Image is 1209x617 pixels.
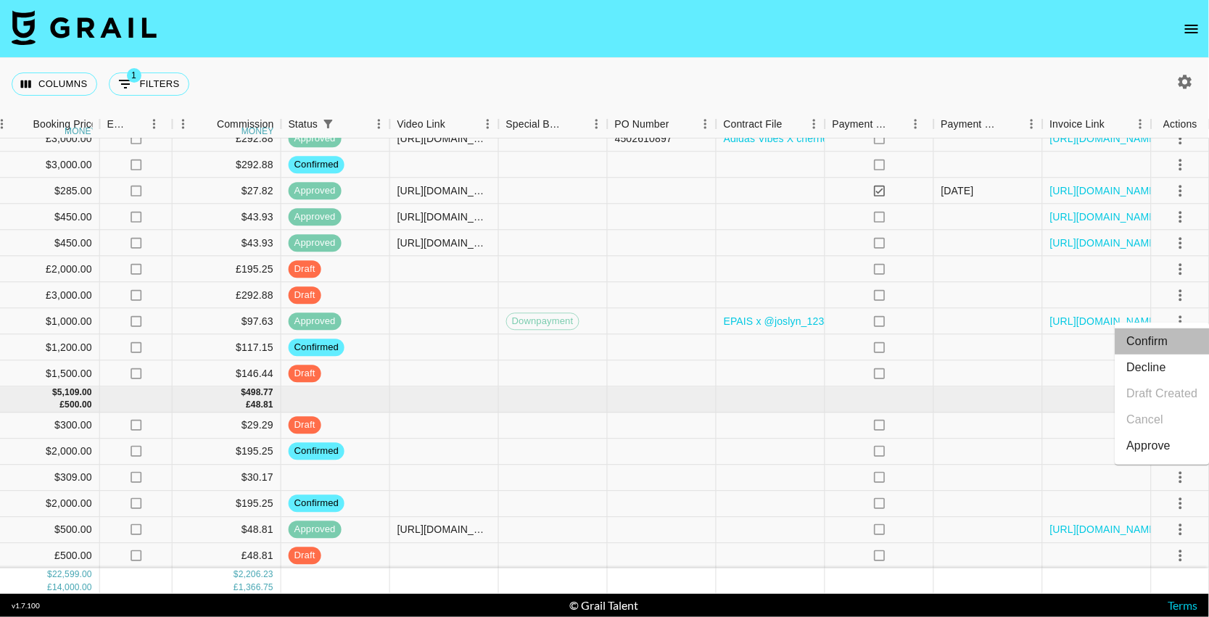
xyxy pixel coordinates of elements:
[65,399,92,412] div: 500.00
[783,114,803,134] button: Sort
[289,210,342,224] span: approved
[318,114,338,134] div: 1 active filter
[397,236,491,250] div: https://www.tiktok.com/@klovoxo/video/7541598012364066062?is_from_webapp=1&sender_device=pc&web_i...
[566,114,586,134] button: Sort
[941,110,1001,138] div: Payment Sent Date
[289,236,342,250] span: approved
[889,114,909,134] button: Sort
[724,131,960,146] a: Adidas Vibes X cherriecherry Contract SIGNED.pdf
[173,439,281,465] div: $195.25
[1050,131,1160,146] a: [URL][DOMAIN_NAME]
[173,283,281,309] div: £292.88
[173,309,281,335] div: $97.63
[100,110,173,138] div: Expenses: Remove Commission?
[1043,110,1152,138] div: Invoice Link
[127,68,141,83] span: 1
[1168,544,1193,568] button: select merge strategy
[833,110,889,138] div: Payment Sent
[1105,114,1125,134] button: Sort
[239,568,273,581] div: 2,206.23
[173,543,281,569] div: £48.81
[934,110,1043,138] div: Payment Sent Date
[1168,283,1193,307] button: select merge strategy
[173,231,281,257] div: $43.93
[173,204,281,231] div: $43.93
[47,568,52,581] div: $
[289,341,344,355] span: confirmed
[368,113,390,135] button: Menu
[1168,231,1193,255] button: select merge strategy
[1168,598,1197,612] a: Terms
[173,178,281,204] div: $27.82
[246,387,273,399] div: 498.77
[217,110,274,138] div: Commission
[289,523,342,537] span: approved
[825,110,934,138] div: Payment Sent
[586,113,608,135] button: Menu
[242,127,274,136] div: money
[1168,204,1193,229] button: select merge strategy
[33,110,97,138] div: Booking Price
[397,131,491,146] div: https://www.tiktok.com/@cherriecherry_/video/7538850351185759510?is_from_webapp=1&sender_device=p...
[941,183,974,198] div: 06/08/2025
[289,315,342,328] span: approved
[1130,113,1152,135] button: Menu
[1168,178,1193,203] button: select merge strategy
[1168,465,1193,490] button: select merge strategy
[1050,210,1160,224] a: [URL][DOMAIN_NAME]
[289,444,344,458] span: confirmed
[569,598,638,613] div: © Grail Talent
[1168,309,1193,334] button: select merge strategy
[289,497,344,510] span: confirmed
[234,581,239,593] div: £
[506,110,566,138] div: Special Booking Type
[1127,437,1171,455] div: Approve
[1168,492,1193,516] button: select merge strategy
[1050,314,1160,328] a: [URL][DOMAIN_NAME]
[390,110,499,138] div: Video Link
[1050,110,1105,138] div: Invoice Link
[289,549,321,563] span: draft
[1168,126,1193,151] button: select merge strategy
[724,110,783,138] div: Contract File
[12,10,157,45] img: Grail Talent
[173,361,281,387] div: $146.44
[173,335,281,361] div: $117.15
[47,581,52,593] div: £
[1050,183,1160,198] a: [URL][DOMAIN_NAME]
[57,387,92,399] div: 5,109.00
[1168,152,1193,177] button: select merge strategy
[173,113,194,135] button: Menu
[445,114,466,134] button: Sort
[397,210,491,224] div: https://www.tiktok.com/@klovoxo/video/7540798555607354679?is_from_webapp=1&sender_device=pc&web_i...
[318,114,338,134] button: Show filters
[289,184,342,198] span: approved
[289,132,342,146] span: approved
[289,158,344,172] span: confirmed
[173,517,281,543] div: $48.81
[60,399,65,412] div: £
[109,73,189,96] button: Show filters
[289,262,321,276] span: draft
[1168,257,1193,281] button: select merge strategy
[52,387,57,399] div: $
[173,257,281,283] div: £195.25
[507,315,579,328] span: Downpayment
[804,113,825,135] button: Menu
[251,399,273,412] div: 48.81
[717,110,825,138] div: Contract File
[1001,114,1021,134] button: Sort
[289,367,321,381] span: draft
[197,114,217,134] button: Sort
[608,110,717,138] div: PO Number
[12,73,97,96] button: Select columns
[12,601,40,610] div: v 1.7.100
[724,314,1039,328] a: EPAIS x @joslyn_12345678910_Paid Partnership Agreement (1).pdf
[128,114,148,134] button: Sort
[1021,113,1043,135] button: Menu
[242,387,247,399] div: $
[1050,523,1160,537] a: [URL][DOMAIN_NAME]
[281,110,390,138] div: Status
[107,110,128,138] div: Expenses: Remove Commission?
[65,127,97,136] div: money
